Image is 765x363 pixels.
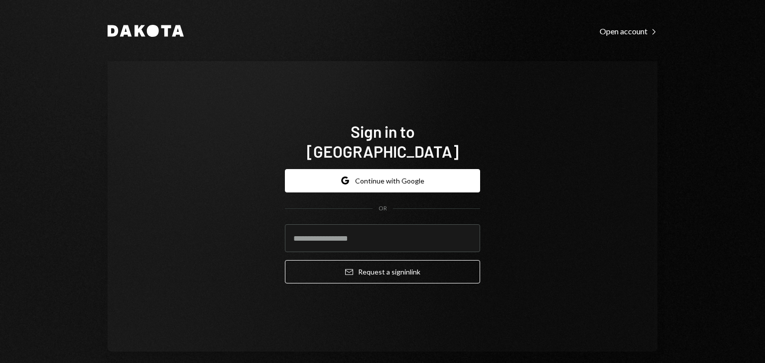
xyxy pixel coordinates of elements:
[285,169,480,192] button: Continue with Google
[379,204,387,213] div: OR
[285,260,480,283] button: Request a signinlink
[600,25,657,36] a: Open account
[600,26,657,36] div: Open account
[285,121,480,161] h1: Sign in to [GEOGRAPHIC_DATA]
